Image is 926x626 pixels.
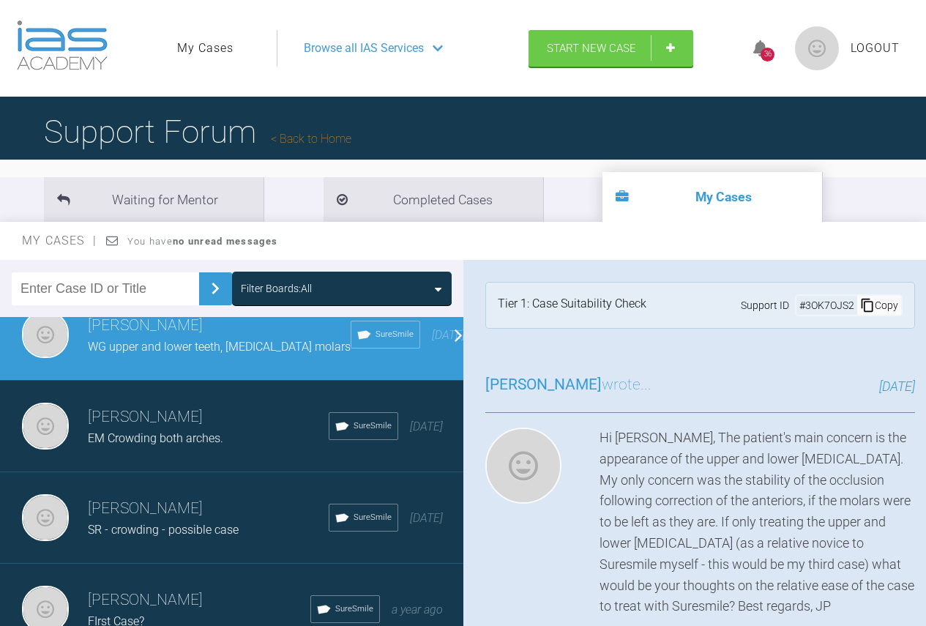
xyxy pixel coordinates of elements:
[88,313,351,338] h3: [PERSON_NAME]
[88,496,329,521] h3: [PERSON_NAME]
[173,236,277,247] strong: no unread messages
[796,297,857,313] div: # 3OK7OJS2
[498,294,646,316] div: Tier 1: Case Suitability Check
[12,272,199,305] input: Enter Case ID or Title
[410,511,443,525] span: [DATE]
[88,431,223,445] span: EM Crowding both arches.
[485,376,602,393] span: [PERSON_NAME]
[22,311,69,358] img: John Paul Flanigan
[44,177,264,222] li: Waiting for Mentor
[88,340,351,354] span: WG upper and lower teeth, [MEDICAL_DATA] molars
[485,373,651,398] h3: wrote...
[879,379,915,394] span: [DATE]
[354,511,392,524] span: SureSmile
[88,588,310,613] h3: [PERSON_NAME]
[304,39,424,58] span: Browse all IAS Services
[432,328,465,342] span: [DATE]
[335,603,373,616] span: SureSmile
[88,405,329,430] h3: [PERSON_NAME]
[376,328,414,341] span: SureSmile
[204,277,227,300] img: chevronRight.28bd32b0.svg
[851,39,900,58] a: Logout
[547,42,636,55] span: Start New Case
[410,420,443,433] span: [DATE]
[485,428,561,504] img: John Paul Flanigan
[857,296,901,315] div: Copy
[602,172,822,222] li: My Cases
[529,30,693,67] a: Start New Case
[761,48,774,62] div: 36
[127,236,277,247] span: You have
[17,21,108,70] img: logo-light.3e3ef733.png
[741,297,789,313] span: Support ID
[600,428,916,617] div: Hi [PERSON_NAME], The patient's main concern is the appearance of the upper and lower [MEDICAL_DA...
[795,26,839,70] img: profile.png
[392,603,443,616] span: a year ago
[177,39,234,58] a: My Cases
[354,420,392,433] span: SureSmile
[271,132,351,146] a: Back to Home
[22,403,69,450] img: John Paul Flanigan
[22,234,97,247] span: My Cases
[88,523,239,537] span: SR - crowding - possible case
[44,106,351,157] h1: Support Forum
[22,494,69,541] img: John Paul Flanigan
[324,177,543,222] li: Completed Cases
[241,280,312,297] div: Filter Boards: All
